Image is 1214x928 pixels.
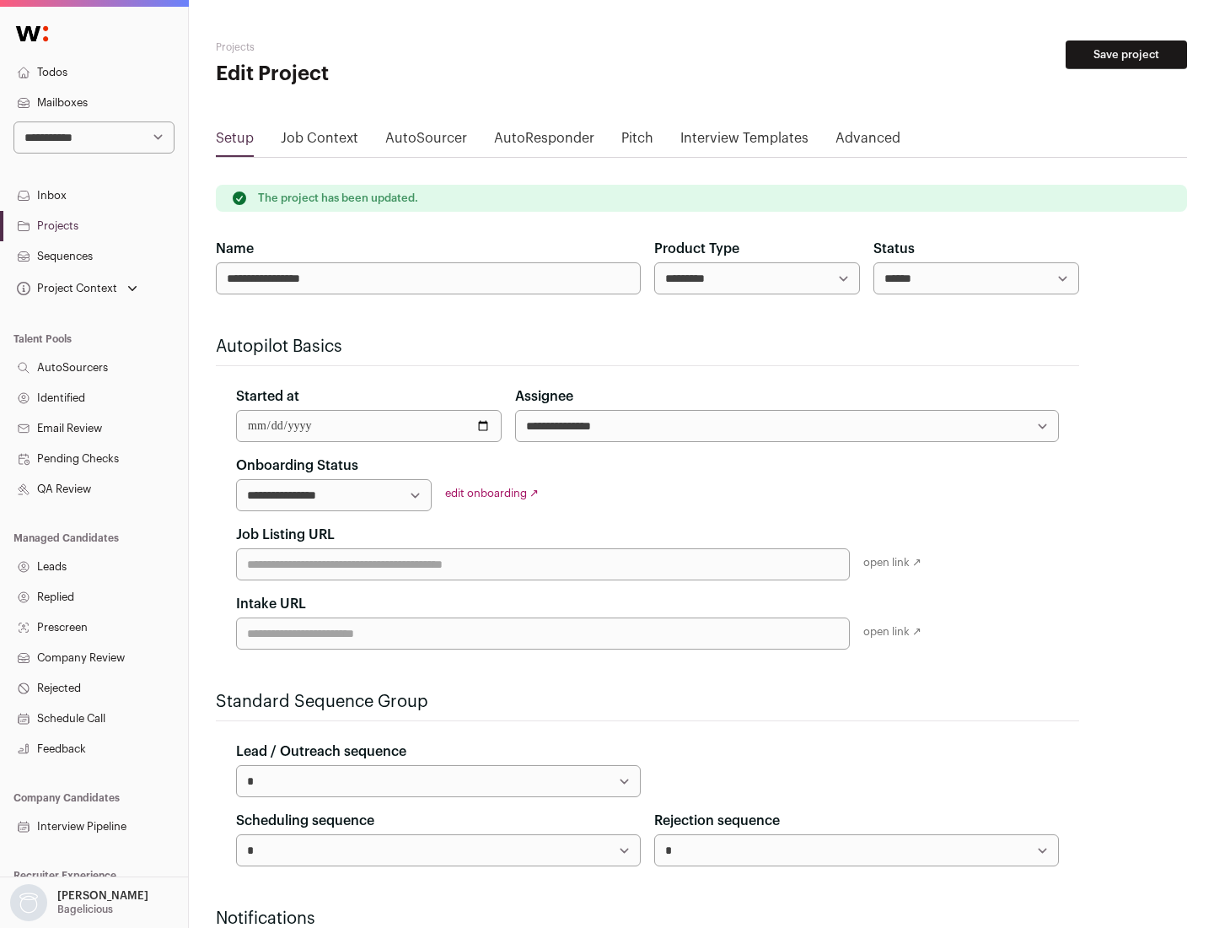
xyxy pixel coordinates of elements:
label: Scheduling sequence [236,811,374,831]
label: Status [873,239,915,259]
a: Setup [216,128,254,155]
button: Save project [1066,40,1187,69]
a: Job Context [281,128,358,155]
a: Interview Templates [680,128,808,155]
a: Pitch [621,128,653,155]
h1: Edit Project [216,61,540,88]
img: Wellfound [7,17,57,51]
a: Advanced [835,128,900,155]
button: Open dropdown [7,884,152,921]
a: AutoSourcer [385,128,467,155]
label: Intake URL [236,594,306,614]
label: Lead / Outreach sequence [236,742,406,762]
p: [PERSON_NAME] [57,889,148,903]
label: Onboarding Status [236,456,358,476]
label: Product Type [654,239,739,259]
label: Assignee [515,386,573,407]
a: AutoResponder [494,128,594,155]
p: Bagelicious [57,903,113,916]
h2: Projects [216,40,540,54]
p: The project has been updated. [258,192,418,205]
label: Job Listing URL [236,525,335,545]
h2: Autopilot Basics [216,335,1079,359]
label: Started at [236,386,299,407]
div: Project Context [13,282,117,295]
img: nopic.png [10,884,47,921]
button: Open dropdown [13,277,141,300]
h2: Standard Sequence Group [216,690,1079,714]
label: Name [216,239,254,259]
label: Rejection sequence [654,811,780,831]
a: edit onboarding ↗ [445,488,539,499]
